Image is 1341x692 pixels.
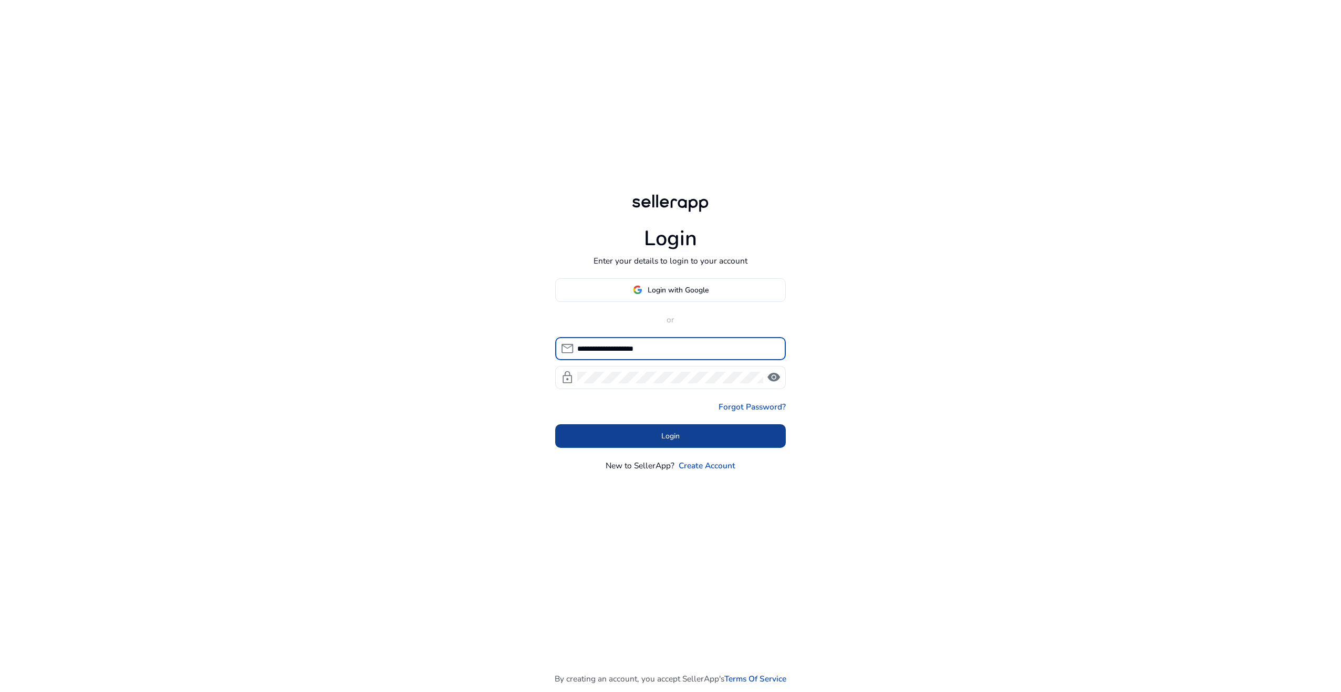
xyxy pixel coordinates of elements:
[594,255,747,267] p: Enter your details to login to your account
[644,226,697,251] h1: Login
[661,431,680,442] span: Login
[633,285,642,295] img: google-logo.svg
[767,371,781,384] span: visibility
[606,459,674,471] p: New to SellerApp?
[679,459,735,471] a: Create Account
[555,313,786,326] p: or
[648,285,709,296] span: Login with Google
[724,673,786,685] a: Terms Of Service
[719,401,786,413] a: Forgot Password?
[555,424,786,448] button: Login
[560,371,574,384] span: lock
[555,278,786,302] button: Login with Google
[560,342,574,355] span: mail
